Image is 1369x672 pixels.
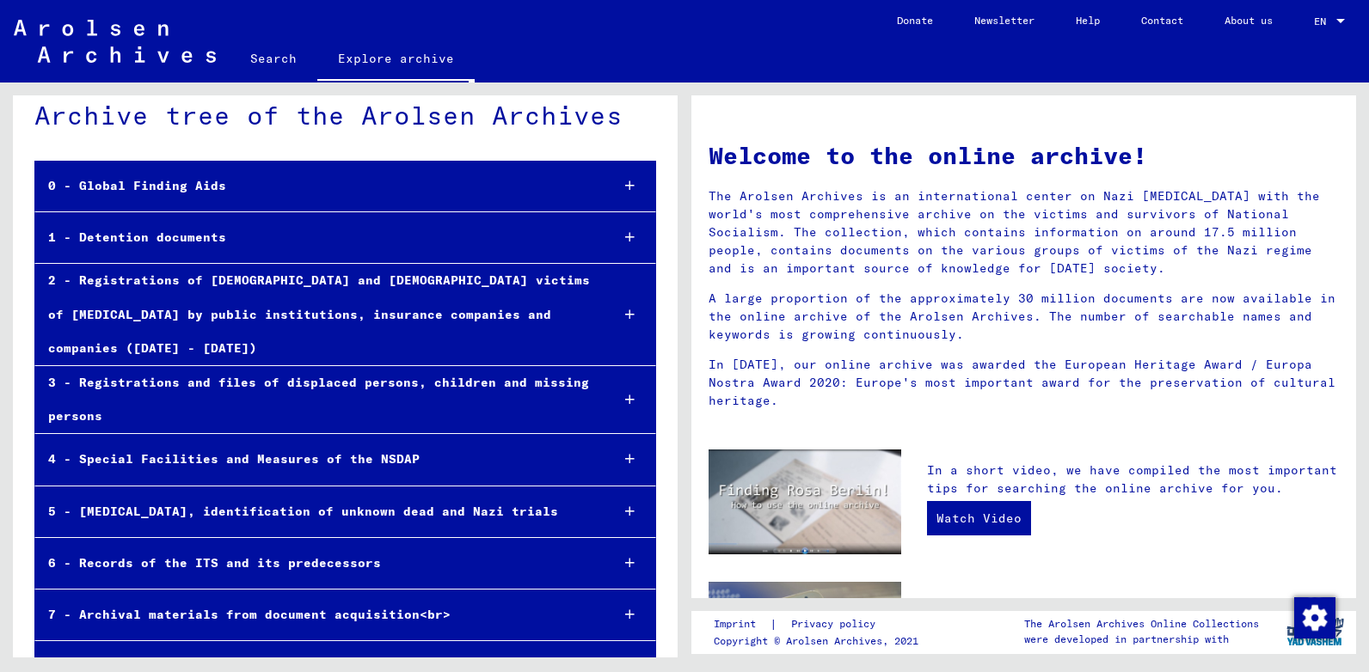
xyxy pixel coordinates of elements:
[35,598,596,632] div: 7 - Archival materials from document acquisition<br>
[1024,616,1259,632] p: The Arolsen Archives Online Collections
[1314,15,1333,27] span: EN
[14,20,216,63] img: Arolsen_neg.svg
[709,290,1339,344] p: A large proportion of the approximately 30 million documents are now available in the online arch...
[35,264,596,365] div: 2 - Registrations of [DEMOGRAPHIC_DATA] and [DEMOGRAPHIC_DATA] victims of [MEDICAL_DATA] by publi...
[1024,632,1259,647] p: were developed in partnership with
[35,443,596,476] div: 4 - Special Facilities and Measures of the NSDAP
[770,615,777,633] font: |
[34,96,656,135] div: Archive tree of the Arolsen Archives
[1294,597,1335,638] img: Change consent
[777,615,896,633] a: Privacy policy
[230,38,317,79] a: Search
[35,495,596,528] div: 5 - [MEDICAL_DATA], identification of unknown dead and Nazi trials
[709,449,901,554] img: video.jpg
[927,461,1339,498] p: In a short video, we have compiled the most important tips for searching the online archive for you.
[709,356,1339,410] p: In [DATE], our online archive was awarded the European Heritage Award / Europa Nostra Award 2020:...
[317,38,475,82] a: Explore archive
[35,366,596,433] div: 3 - Registrations and files of displaced persons, children and missing persons
[709,187,1339,278] p: The Arolsen Archives is an international center on Nazi [MEDICAL_DATA] with the world's most comp...
[927,501,1031,535] a: Watch Video
[35,221,596,254] div: 1 - Detention documents
[709,137,1339,174] h1: Welcome to the online archive!
[714,615,770,633] a: Imprint
[35,547,596,580] div: 6 - Records of the ITS and its predecessors
[714,633,918,649] p: Copyright © Arolsen Archives, 2021
[35,169,596,203] div: 0 - Global Finding Aids
[1283,610,1348,653] img: yv_logo.png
